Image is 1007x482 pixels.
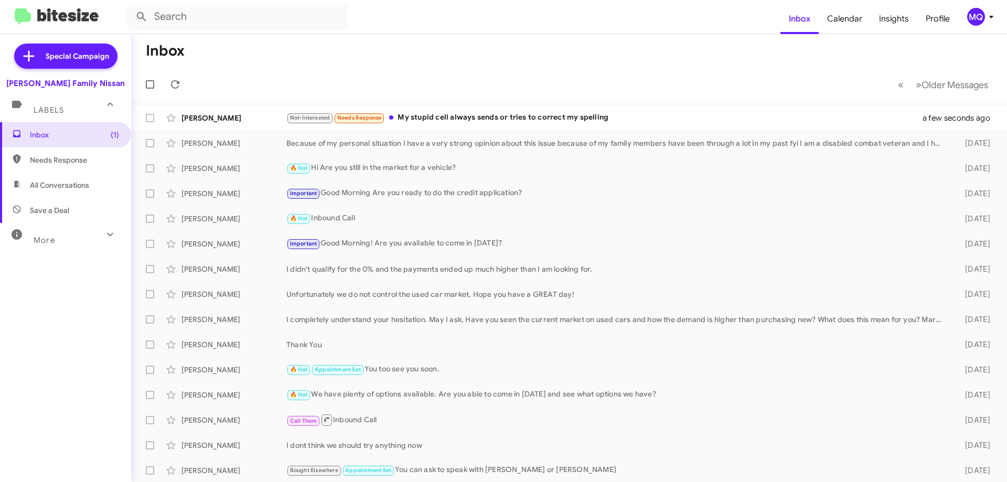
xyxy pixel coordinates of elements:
div: MQ [967,8,985,26]
div: I completely understand your hesitation. May I ask, Have you seen the current market on used cars... [286,314,948,325]
div: [PERSON_NAME] [181,289,286,299]
span: All Conversations [30,180,89,190]
span: Important [290,190,317,197]
span: Inbox [30,130,119,140]
div: [PERSON_NAME] [181,113,286,123]
a: Special Campaign [14,44,117,69]
span: Needs Response [30,155,119,165]
div: [PERSON_NAME] Family Nissan [6,78,125,89]
a: Inbox [780,4,819,34]
div: We have plenty of options available. Are you able to come in [DATE] and see what options we have? [286,389,948,401]
div: Good Morning! Are you available to come in [DATE]? [286,238,948,250]
span: Labels [34,105,64,115]
input: Search [127,4,347,29]
div: [DATE] [948,188,999,199]
div: [PERSON_NAME] [181,390,286,400]
div: [PERSON_NAME] [181,213,286,224]
span: Not-Interested [290,114,330,121]
button: Previous [892,74,910,95]
span: 🔥 Hot [290,215,308,222]
span: Appointment Set [315,366,361,373]
h1: Inbox [146,42,185,59]
div: You too see you soon. [286,363,948,376]
div: [DATE] [948,138,999,148]
div: [DATE] [948,440,999,451]
div: [PERSON_NAME] [181,264,286,274]
a: Profile [917,4,958,34]
div: [DATE] [948,163,999,174]
span: Special Campaign [46,51,109,61]
div: [PERSON_NAME] [181,239,286,249]
div: [DATE] [948,239,999,249]
span: More [34,235,55,245]
div: [PERSON_NAME] [181,138,286,148]
div: [DATE] [948,339,999,350]
div: [PERSON_NAME] [181,339,286,350]
div: [PERSON_NAME] [181,188,286,199]
div: I didn't qualify for the 0% and the payments ended up much higher than I am looking for. [286,264,948,274]
div: Because of my personal situation I have a very strong opinion about this issue because of my fami... [286,138,948,148]
div: You can ask to speak with [PERSON_NAME] or [PERSON_NAME] [286,464,948,476]
span: » [916,78,922,91]
div: [PERSON_NAME] [181,314,286,325]
span: (1) [111,130,119,140]
div: [PERSON_NAME] [181,465,286,476]
div: I dont think we should try anything now [286,440,948,451]
div: [DATE] [948,390,999,400]
button: Next [909,74,994,95]
span: 🔥 Hot [290,165,308,172]
div: Hi Are you still in the market for a vehicle? [286,162,948,174]
a: Insights [871,4,917,34]
div: [PERSON_NAME] [181,365,286,375]
div: [DATE] [948,314,999,325]
div: Good Morning Are you ready to do the credit application? [286,187,948,199]
nav: Page navigation example [892,74,994,95]
div: Unfortunately we do not control the used car market. Hope you have a GREAT day! [286,289,948,299]
span: Save a Deal [30,205,69,216]
div: a few seconds ago [936,113,999,123]
span: Call Them [290,417,317,424]
button: MQ [958,8,995,26]
div: Thank You [286,339,948,350]
div: [DATE] [948,365,999,375]
div: [PERSON_NAME] [181,440,286,451]
div: [DATE] [948,264,999,274]
span: Appointment Set [345,467,391,474]
div: [DATE] [948,415,999,425]
div: [DATE] [948,465,999,476]
span: 🔥 Hot [290,391,308,398]
div: Inbound Call [286,212,948,224]
div: My stupid cell always sends or tries to correct my spelling [286,112,936,124]
div: [PERSON_NAME] [181,163,286,174]
span: Older Messages [922,79,988,91]
span: Important [290,240,317,247]
div: Inbound Call [286,413,948,426]
span: 🔥 Hot [290,366,308,373]
div: [DATE] [948,213,999,224]
span: « [898,78,904,91]
div: [PERSON_NAME] [181,415,286,425]
span: Bought Elsewhere [290,467,338,474]
div: [DATE] [948,289,999,299]
span: Needs Response [337,114,382,121]
a: Calendar [819,4,871,34]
